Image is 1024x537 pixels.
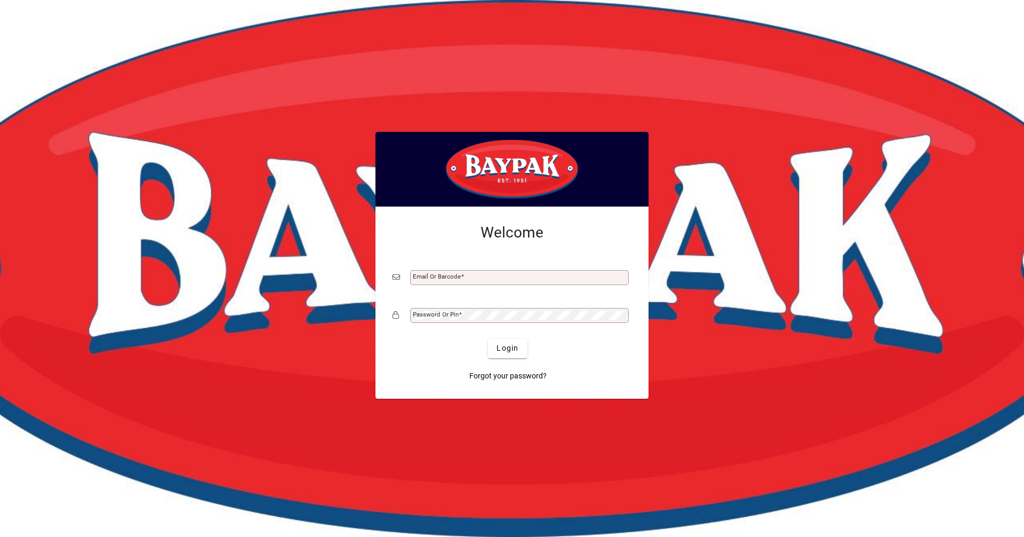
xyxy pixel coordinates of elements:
[469,370,547,382] span: Forgot your password?
[393,224,631,242] h2: Welcome
[497,343,518,354] span: Login
[413,273,461,280] mat-label: Email or Barcode
[465,367,551,386] a: Forgot your password?
[488,339,527,358] button: Login
[413,311,459,318] mat-label: Password or Pin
